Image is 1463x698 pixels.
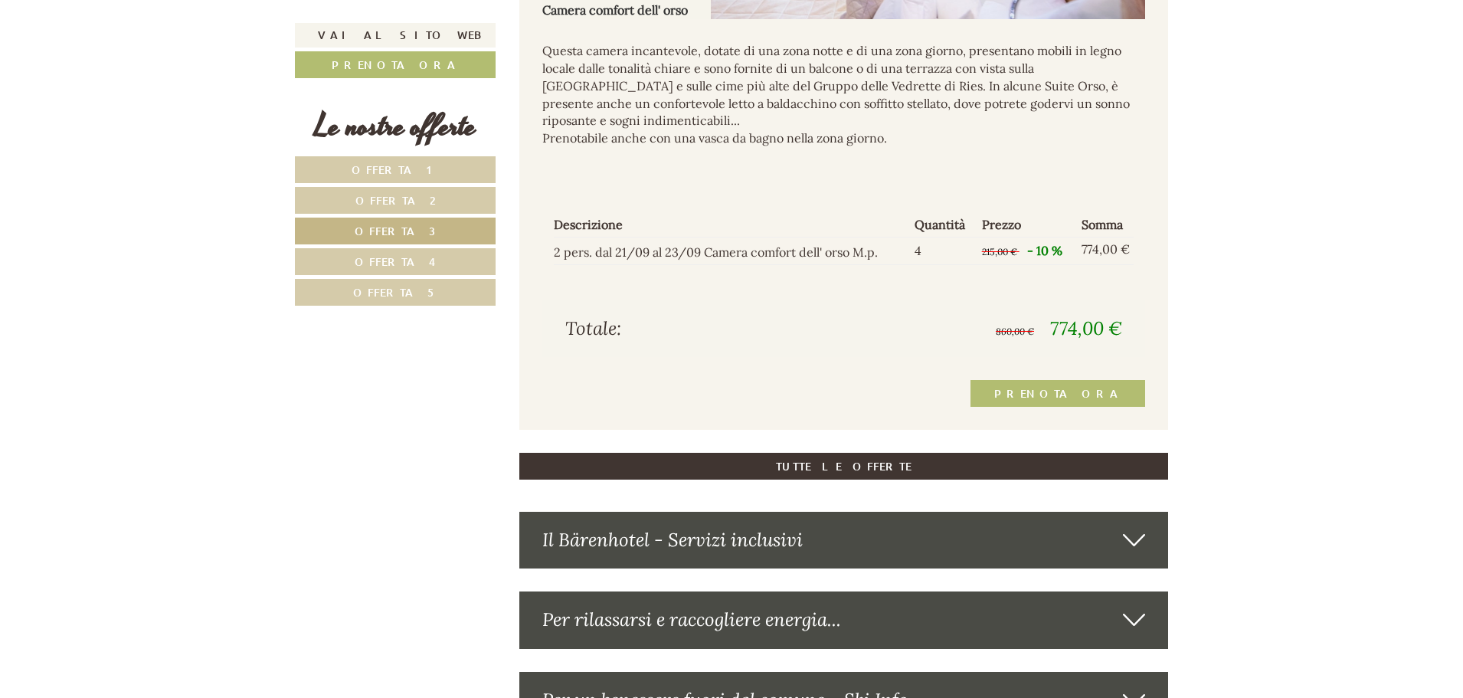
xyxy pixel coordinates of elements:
a: TUTTE LE OFFERTE [519,453,1169,480]
p: Questa camera incantevole, dotate di una zona notte e di una zona giorno, presentano mobili in le... [542,42,1146,147]
span: Offerta 3 [355,224,436,238]
th: Quantità [908,213,976,237]
span: 215,00 € [982,246,1017,257]
td: 4 [908,237,976,264]
th: Somma [1075,213,1134,237]
span: - 10 % [1027,243,1062,258]
a: Prenota ora [295,51,496,78]
span: 774,00 € [1050,316,1122,340]
span: Offerta 4 [355,254,436,269]
div: Le nostre offerte [295,105,496,149]
div: Il Bärenhotel - Servizi inclusivi [519,512,1169,569]
div: Totale: [554,316,844,342]
span: Offerta 1 [352,162,440,177]
span: 860,00 € [996,326,1034,337]
span: Offerta 5 [353,285,437,300]
td: 774,00 € [1075,237,1134,264]
a: Vai al sito web [295,23,496,48]
div: Per rilassarsi e raccogliere energia... [519,591,1169,648]
td: 2 pers. dal 21/09 al 23/09 Camera comfort dell' orso M.p. [554,237,908,264]
span: Offerta 2 [355,193,436,208]
th: Descrizione [554,213,908,237]
a: Prenota ora [970,380,1145,407]
th: Prezzo [976,213,1075,237]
